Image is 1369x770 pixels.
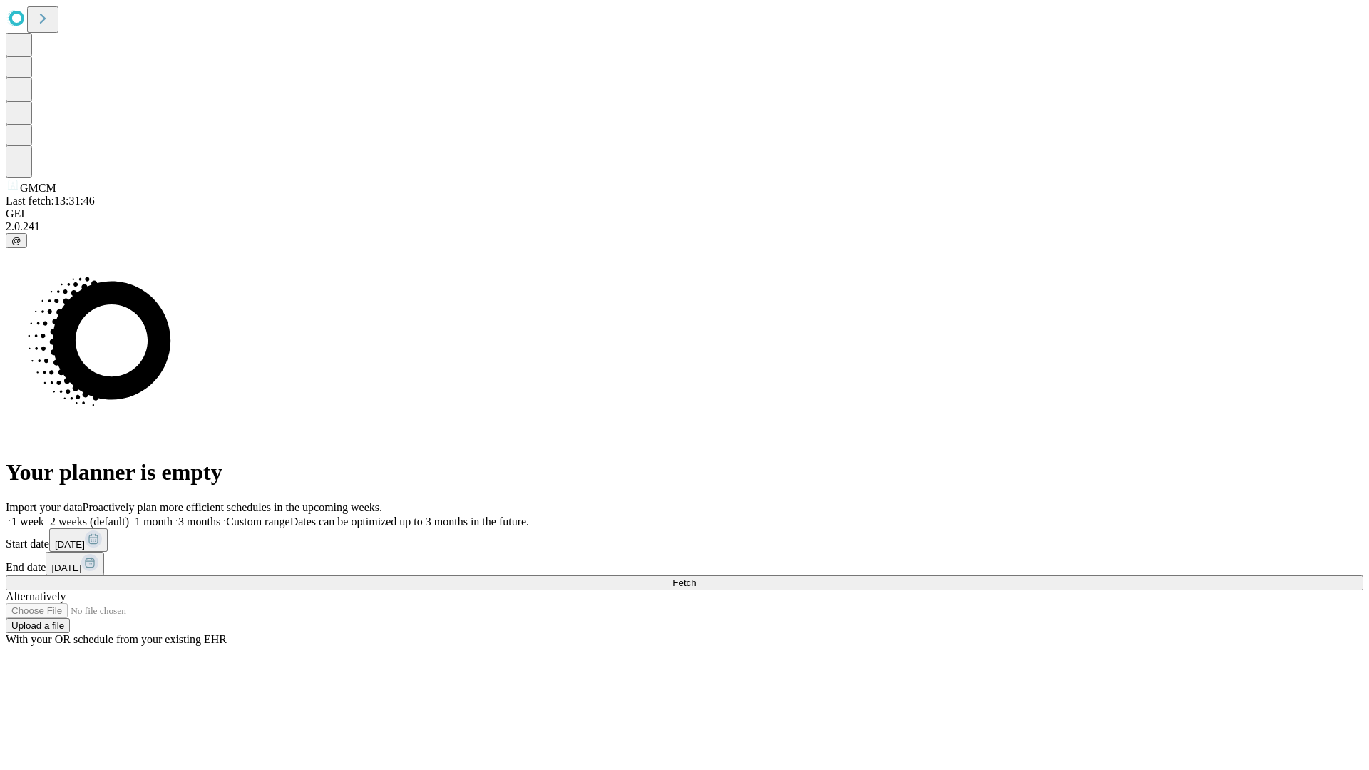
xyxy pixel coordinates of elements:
[6,459,1363,486] h1: Your planner is empty
[51,563,81,573] span: [DATE]
[290,515,529,528] span: Dates can be optimized up to 3 months in the future.
[6,552,1363,575] div: End date
[11,515,44,528] span: 1 week
[11,235,21,246] span: @
[672,577,696,588] span: Fetch
[46,552,104,575] button: [DATE]
[6,590,66,602] span: Alternatively
[6,575,1363,590] button: Fetch
[50,515,129,528] span: 2 weeks (default)
[83,501,382,513] span: Proactively plan more efficient schedules in the upcoming weeks.
[6,528,1363,552] div: Start date
[49,528,108,552] button: [DATE]
[55,539,85,550] span: [DATE]
[6,501,83,513] span: Import your data
[135,515,173,528] span: 1 month
[20,182,56,194] span: GMCM
[6,195,95,207] span: Last fetch: 13:31:46
[226,515,289,528] span: Custom range
[6,633,227,645] span: With your OR schedule from your existing EHR
[6,618,70,633] button: Upload a file
[6,207,1363,220] div: GEI
[6,233,27,248] button: @
[178,515,220,528] span: 3 months
[6,220,1363,233] div: 2.0.241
